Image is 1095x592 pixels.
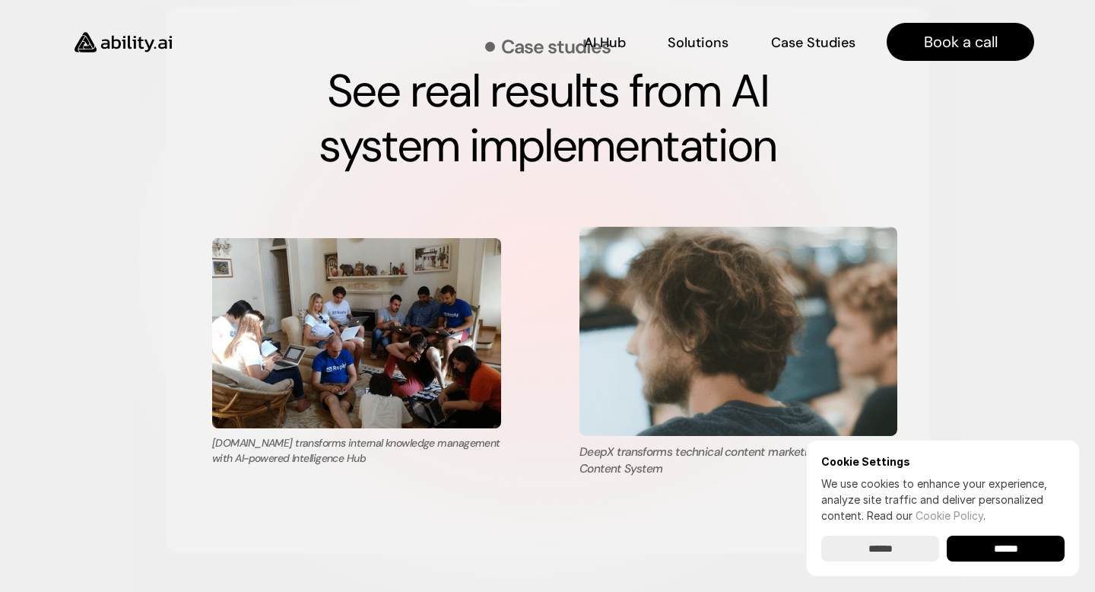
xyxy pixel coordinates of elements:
[528,195,948,509] a: DeepX transforms technical content marketing with AI Content System
[770,29,856,56] a: Case Studies
[584,29,626,56] a: AI Hub
[668,29,728,56] a: Solutions
[887,23,1034,61] a: Book a call
[212,436,501,466] p: [DOMAIN_NAME] transforms internal knowledge management with AI-powered Intelligence Hub
[166,209,547,495] a: [DOMAIN_NAME] transforms internal knowledge management with AI-powered Intelligence Hub
[193,23,1034,61] nav: Main navigation
[916,509,983,522] a: Cookie Policy
[867,509,985,522] span: Read our .
[668,33,728,53] p: Solutions
[924,31,998,53] p: Book a call
[821,455,1065,468] h6: Cookie Settings
[771,33,855,53] p: Case Studies
[584,33,626,53] p: AI Hub
[579,444,897,477] p: DeepX transforms technical content marketing with AI Content System
[319,61,779,176] strong: See real results from AI system implementation
[821,476,1065,524] p: We use cookies to enhance your experience, analyze site traffic and deliver personalized content.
